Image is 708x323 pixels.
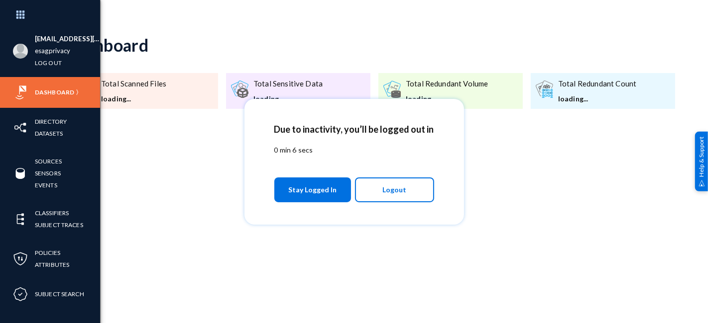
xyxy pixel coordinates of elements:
[274,124,434,135] h2: Due to inactivity, you’ll be logged out in
[382,181,406,198] span: Logout
[288,181,337,199] span: Stay Logged In
[274,145,434,155] p: 0 min 6 secs
[355,177,434,202] button: Logout
[274,177,352,202] button: Stay Logged In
